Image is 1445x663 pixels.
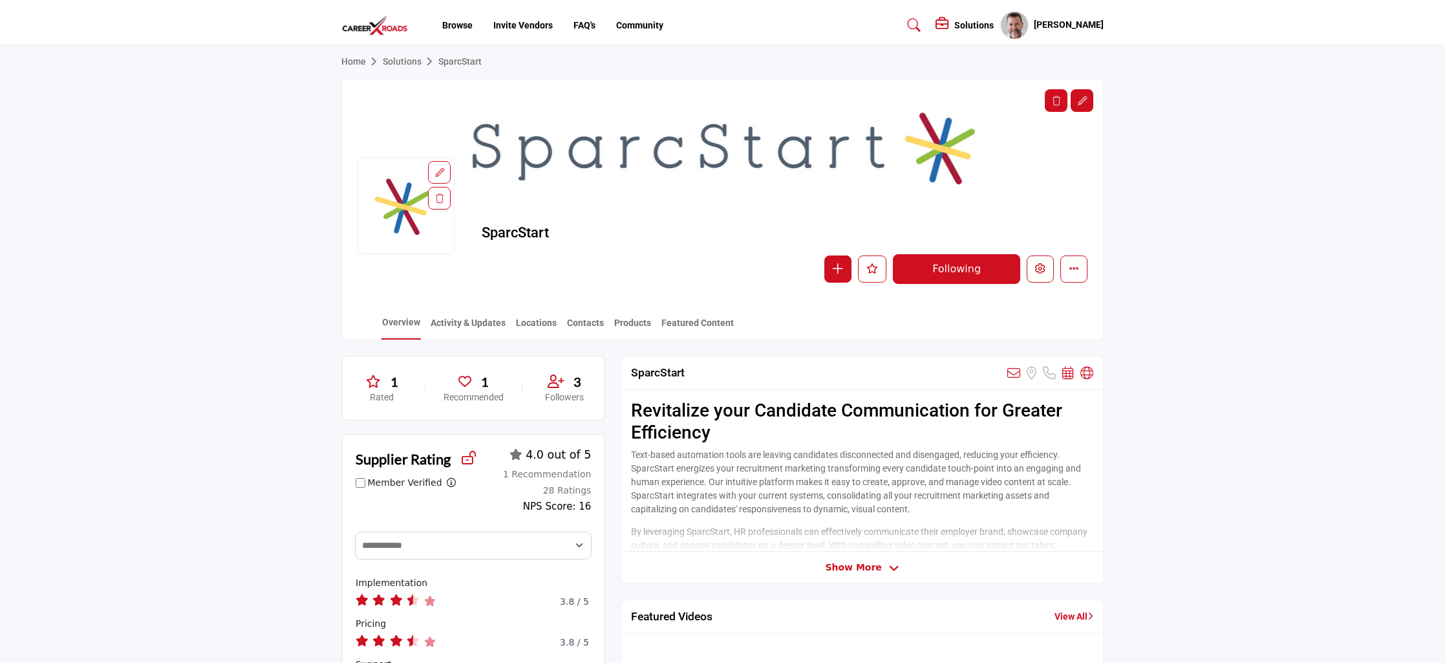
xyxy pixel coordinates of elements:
a: Contacts [566,316,605,339]
h2: Featured Videos [631,610,712,624]
a: Community [616,20,663,30]
button: More details [1060,255,1087,283]
span: 28 Ratings [543,485,592,495]
h6: 3.8 / 5 [560,596,589,607]
h5: [PERSON_NAME] [1034,19,1104,32]
a: Featured Content [661,316,734,339]
span: 3 [573,372,581,391]
a: SparcStart [438,56,482,67]
p: Followers [541,391,590,404]
p: By leveraging SparcStart, HR professionals can effectively communicate their employer brand, show... [631,525,1093,566]
a: Products [614,316,652,339]
h2: SparcStart [631,366,685,380]
p: Rated [358,391,407,404]
a: Browse [442,20,473,30]
a: Search [895,15,929,36]
a: Activity & Updates [430,316,506,339]
a: View All [1054,610,1093,624]
span: 4.0 out of 5 [526,448,591,461]
div: Aspect Ratio:6:1,Size:1200x200px [1071,89,1093,112]
span: 1 Recommendation [503,469,591,479]
div: NPS Score: 16 [523,499,591,514]
p: Text-based automation tools are leaving candidates disconnected and disengaged, reducing your eff... [631,448,1093,516]
span: Show More [825,561,881,574]
button: Following [893,254,1020,284]
span: 1 [481,372,489,391]
p: Recommended [444,391,504,404]
button: Show hide supplier dropdown [1000,11,1029,39]
a: Home [341,56,383,67]
span: How would you rate their pricing? [356,618,386,629]
div: Aspect Ratio:1:1,Size:400x400px [428,161,451,184]
span: 1 [391,372,398,391]
a: Overview [381,316,421,340]
img: site Logo [341,15,415,36]
button: Like [858,255,886,283]
div: Solutions [936,17,994,33]
a: Locations [515,316,557,339]
span: How would you rate their implementation? [356,578,427,588]
h5: Solutions [954,19,994,31]
h2: Revitalize your Candidate Communication for Greater Efficiency [631,400,1093,443]
a: Invite Vendors [493,20,553,30]
h2: SparcStart [482,224,837,241]
a: Solutions [383,56,438,67]
label: Member Verified [368,476,442,490]
a: FAQ's [573,20,595,30]
h2: Supplier Rating [356,448,451,470]
h6: 3.8 / 5 [560,637,589,648]
button: Edit company [1027,255,1054,283]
